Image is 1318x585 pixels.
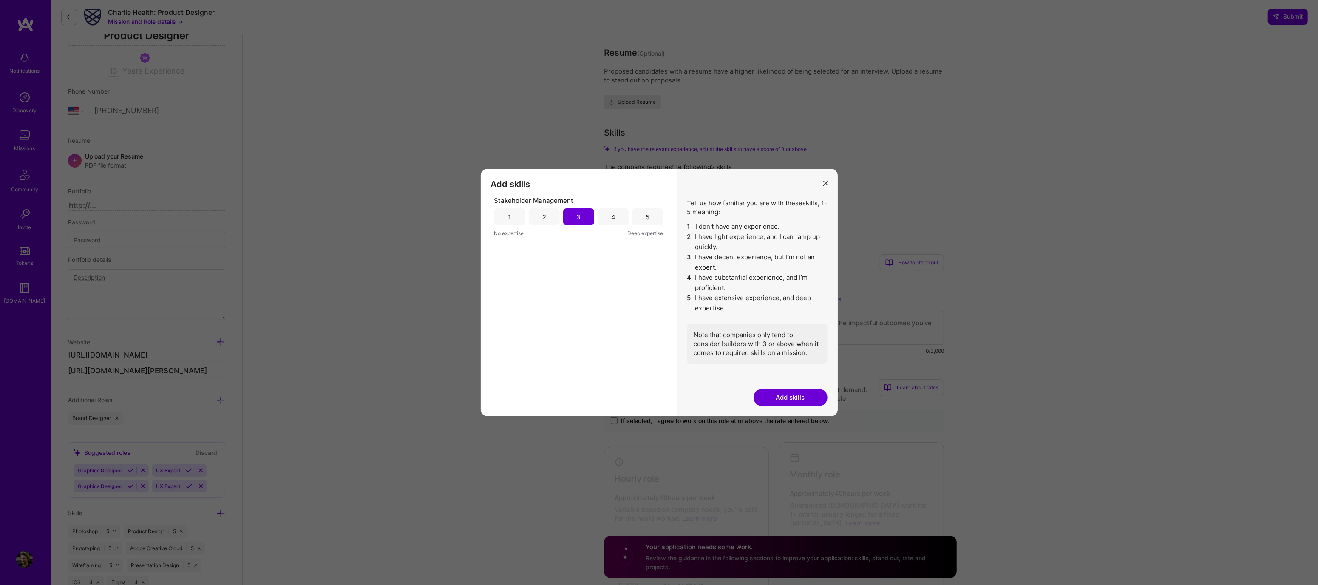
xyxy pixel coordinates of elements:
div: Note that companies only tend to consider builders with 3 or above when it comes to required skil... [687,324,828,364]
div: modal [481,169,838,416]
div: 2 [542,213,546,222]
li: I have substantial experience, and I’m proficient. [687,273,828,293]
button: Add skills [754,389,828,406]
div: 1 [508,213,511,222]
div: 3 [577,213,581,222]
li: I have light experience, and I can ramp up quickly. [687,232,828,252]
div: 4 [611,213,615,222]
span: 1 [687,222,692,232]
li: I have decent experience, but I'm not an expert. [687,252,828,273]
div: 5 [646,213,649,222]
span: Deep expertise [628,229,663,238]
li: I have extensive experience, and deep expertise. [687,293,828,313]
span: No expertise [494,229,524,238]
h3: Add skills [491,179,667,189]
span: 5 [687,293,692,313]
span: 3 [687,252,692,273]
span: 4 [687,273,692,293]
li: I don't have any experience. [687,222,828,232]
span: 2 [687,232,692,252]
i: icon Close [823,181,828,186]
div: Tell us how familiar you are with these skills , 1-5 meaning: [687,199,828,364]
span: Stakeholder Management [494,196,574,205]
